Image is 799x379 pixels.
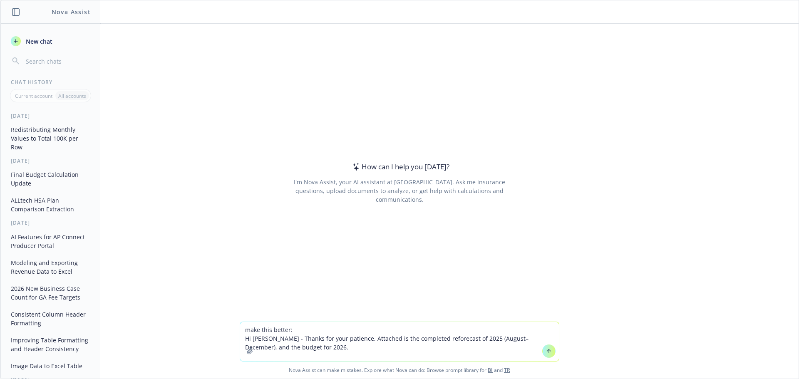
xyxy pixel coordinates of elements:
p: All accounts [58,92,86,99]
button: New chat [7,34,94,49]
div: [DATE] [1,157,100,164]
div: [DATE] [1,219,100,226]
div: I'm Nova Assist, your AI assistant at [GEOGRAPHIC_DATA]. Ask me insurance questions, upload docum... [282,178,516,204]
button: Final Budget Calculation Update [7,168,94,190]
div: [DATE] [1,112,100,119]
div: How can I help you [DATE]? [350,161,449,172]
span: Nova Assist can make mistakes. Explore what Nova can do: Browse prompt library for and [4,362,795,379]
button: Improving Table Formatting and Header Consistency [7,333,94,356]
a: BI [488,367,493,374]
button: AI Features for AP Connect Producer Portal [7,230,94,253]
div: Chat History [1,79,100,86]
a: TR [504,367,510,374]
button: Consistent Column Header Formatting [7,307,94,330]
button: 2026 New Business Case Count for GA Fee Targets [7,282,94,304]
input: Search chats [24,55,90,67]
button: ALLtech HSA Plan Comparison Extraction [7,193,94,216]
h1: Nova Assist [52,7,91,16]
button: Modeling and Exporting Revenue Data to Excel [7,256,94,278]
button: Redistributing Monthly Values to Total 100K per Row [7,123,94,154]
button: Image Data to Excel Table [7,359,94,373]
p: Current account [15,92,52,99]
textarea: make this better: [240,322,559,361]
span: New chat [24,37,52,46]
